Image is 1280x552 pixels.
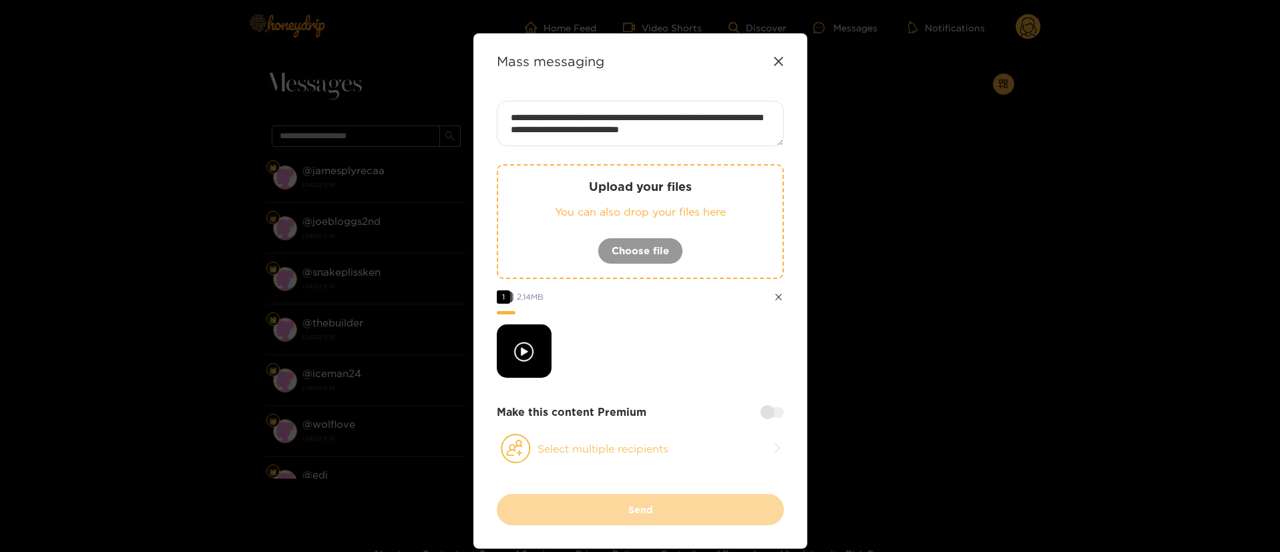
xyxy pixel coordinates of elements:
[497,494,784,525] button: Send
[525,204,756,220] p: You can also drop your files here
[517,292,544,301] span: 2.14 MB
[525,179,756,194] p: Upload your files
[598,238,683,264] button: Choose file
[497,404,646,420] strong: Make this content Premium
[497,290,510,304] span: 1
[497,433,784,464] button: Select multiple recipients
[497,53,604,69] strong: Mass messaging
